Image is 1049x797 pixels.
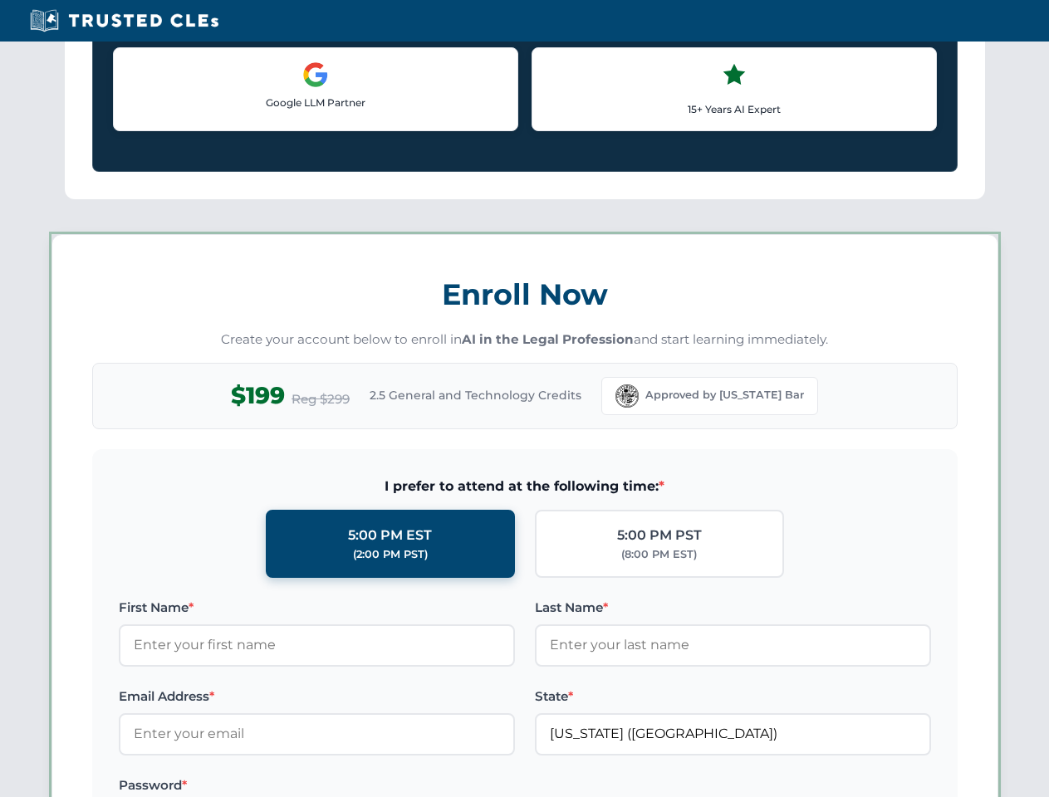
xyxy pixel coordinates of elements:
span: $199 [231,377,285,414]
div: (8:00 PM EST) [621,546,697,563]
img: Google [302,61,329,88]
strong: AI in the Legal Profession [462,331,634,347]
span: Approved by [US_STATE] Bar [645,387,804,403]
div: 5:00 PM EST [348,525,432,546]
p: 15+ Years AI Expert [546,101,923,117]
p: Create your account below to enroll in and start learning immediately. [92,330,958,350]
span: Reg $299 [292,389,350,409]
span: I prefer to attend at the following time: [119,476,931,497]
img: Trusted CLEs [25,8,223,33]
label: Last Name [535,598,931,618]
div: (2:00 PM PST) [353,546,428,563]
h3: Enroll Now [92,268,958,320]
label: Password [119,775,515,795]
label: Email Address [119,687,515,707]
input: Enter your first name [119,624,515,666]
label: First Name [119,598,515,618]
input: Enter your last name [535,624,931,666]
label: State [535,687,931,707]
input: Florida (FL) [535,713,931,755]
span: 2.5 General and Technology Credits [370,386,581,404]
input: Enter your email [119,713,515,755]
p: Google LLM Partner [127,95,504,110]
img: Florida Bar [615,384,639,408]
div: 5:00 PM PST [617,525,702,546]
